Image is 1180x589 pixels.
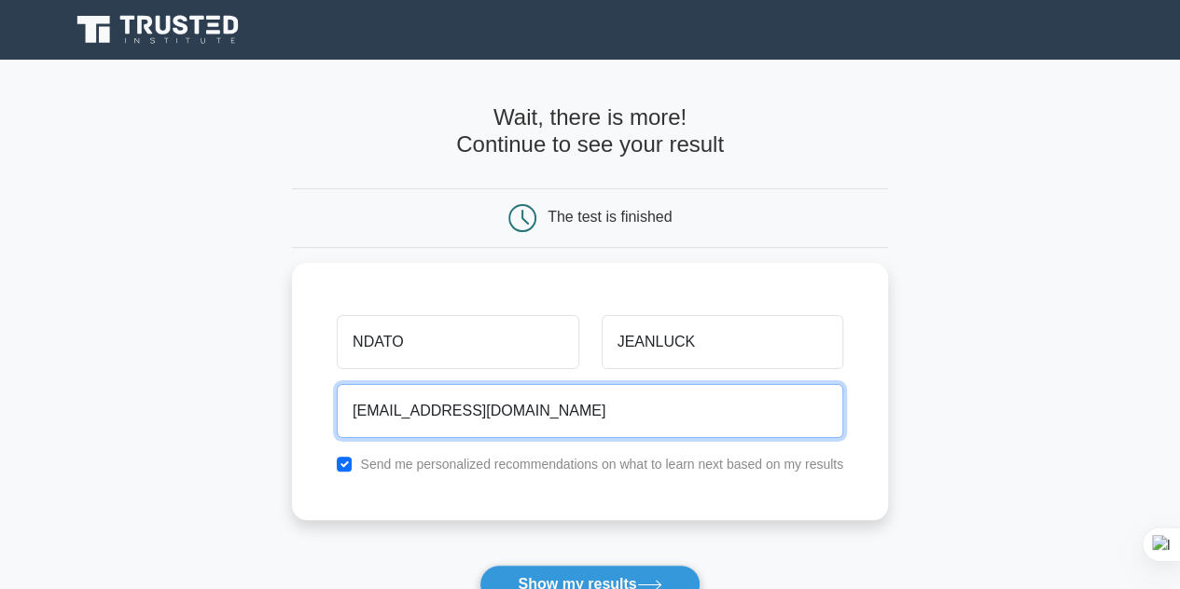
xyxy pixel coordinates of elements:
div: The test is finished [548,209,672,225]
input: Last name [602,315,843,369]
label: Send me personalized recommendations on what to learn next based on my results [360,457,843,472]
h4: Wait, there is more! Continue to see your result [292,104,888,158]
input: Email [337,384,843,438]
input: First name [337,315,578,369]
